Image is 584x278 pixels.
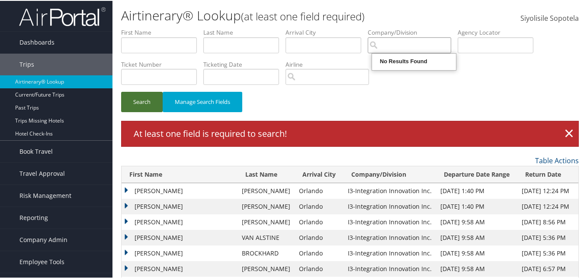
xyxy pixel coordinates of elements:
label: Company/Division [368,27,458,36]
td: [DATE] 5:36 PM [517,245,578,260]
th: Last Name: activate to sort column ascending [237,165,295,182]
label: First Name [121,27,203,36]
td: Orlando [295,213,343,229]
span: Employee Tools [19,250,64,272]
label: Ticket Number [121,59,203,68]
td: [DATE] 6:57 PM [517,260,578,276]
td: [PERSON_NAME] [237,182,295,198]
a: Siyolisile Sopotela [520,4,579,31]
td: [PERSON_NAME] [122,213,237,229]
h1: Airtinerary® Lookup [121,6,426,24]
span: Travel Approval [19,162,65,184]
div: At least one field is required to search! [121,120,579,146]
td: [DATE] 8:56 PM [517,213,578,229]
button: Search [121,91,163,111]
td: [PERSON_NAME] [122,198,237,213]
span: Trips [19,53,34,74]
td: Orlando [295,245,343,260]
td: [DATE] 1:40 PM [436,198,517,213]
td: I3-Integration Innovation Inc. [343,260,436,276]
td: [PERSON_NAME] [237,213,295,229]
img: airportal-logo.png [19,6,106,26]
td: [DATE] 12:24 PM [517,182,578,198]
span: Company Admin [19,228,67,250]
span: Siyolisile Sopotela [520,13,579,22]
label: Last Name [203,27,286,36]
td: [PERSON_NAME] [122,182,237,198]
label: Agency Locator [458,27,540,36]
td: I3-Integration Innovation Inc. [343,245,436,260]
label: Arrival City [286,27,368,36]
td: BROCKHARD [237,245,295,260]
button: Manage Search Fields [163,91,242,111]
td: [DATE] 9:58 AM [436,245,517,260]
td: I3-Integration Innovation Inc. [343,198,436,213]
td: [PERSON_NAME] [122,229,237,245]
th: Company/Division [343,165,436,182]
label: Airline [286,59,375,68]
td: [PERSON_NAME] [122,260,237,276]
th: Return Date: activate to sort column ascending [517,165,578,182]
a: Table Actions [535,155,579,165]
td: [PERSON_NAME] [237,260,295,276]
th: Arrival City: activate to sort column ascending [295,165,343,182]
td: Orlando [295,229,343,245]
th: First Name: activate to sort column ascending [122,165,237,182]
a: × [562,124,577,142]
td: [DATE] 9:58 AM [436,213,517,229]
td: [PERSON_NAME] [122,245,237,260]
span: Book Travel [19,140,53,162]
span: Risk Management [19,184,71,206]
div: No Results Found [373,56,455,65]
td: Orlando [295,182,343,198]
span: Reporting [19,206,48,228]
span: Dashboards [19,31,55,52]
small: (at least one field required) [241,8,365,23]
th: Departure Date Range: activate to sort column ascending [436,165,517,182]
td: I3-Integration Innovation Inc. [343,213,436,229]
td: [PERSON_NAME] [237,198,295,213]
td: Orlando [295,198,343,213]
td: Orlando [295,260,343,276]
td: [DATE] 12:24 PM [517,198,578,213]
td: [DATE] 5:36 PM [517,229,578,245]
td: I3-Integration Innovation Inc. [343,182,436,198]
label: Ticketing Date [203,59,286,68]
td: I3-Integration Innovation Inc. [343,229,436,245]
td: [DATE] 9:58 AM [436,260,517,276]
td: VAN ALSTINE [237,229,295,245]
td: [DATE] 9:58 AM [436,229,517,245]
td: [DATE] 1:40 PM [436,182,517,198]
